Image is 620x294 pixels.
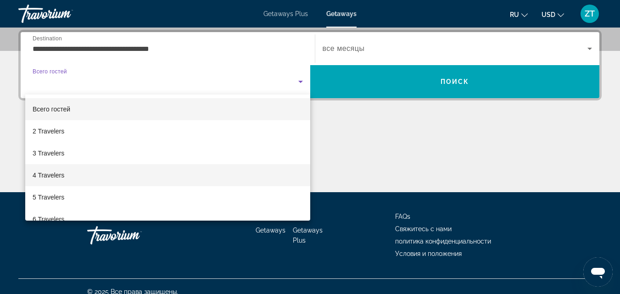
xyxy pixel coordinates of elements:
[33,148,64,159] span: 3 Travelers
[33,105,70,113] span: Всего гостей
[33,214,64,225] span: 6 Travelers
[583,257,613,287] iframe: Кнопка запуска окна обмена сообщениями
[33,192,64,203] span: 5 Travelers
[33,126,64,137] span: 2 Travelers
[33,170,64,181] span: 4 Travelers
